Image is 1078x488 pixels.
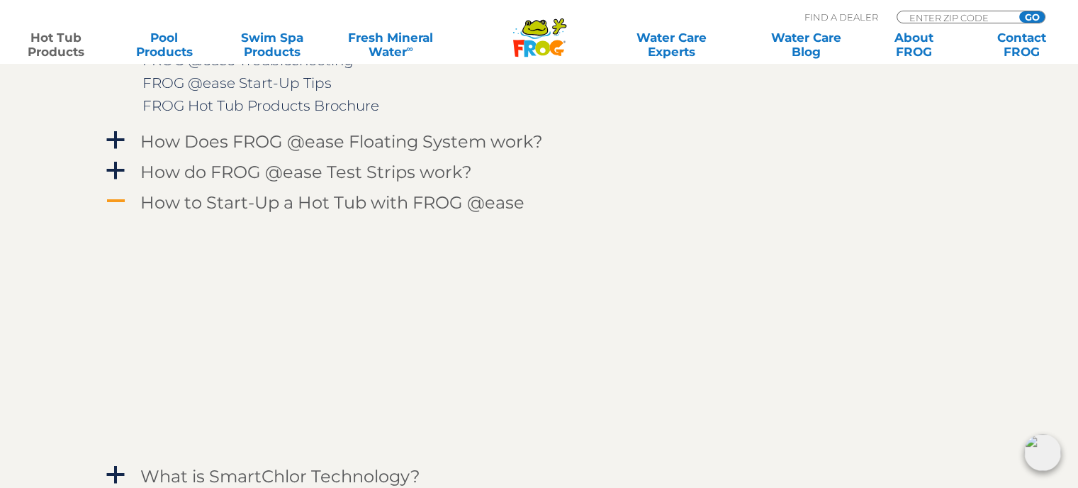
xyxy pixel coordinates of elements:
[14,30,98,59] a: Hot TubProducts
[105,130,126,151] span: a
[140,467,420,486] h4: What is SmartChlor Technology?
[1019,11,1045,23] input: GO
[872,30,955,59] a: AboutFROG
[980,30,1064,59] a: ContactFROG
[338,30,443,59] a: Fresh MineralWater∞
[103,128,975,155] a: a How Does FROG @ease Floating System work?
[1024,434,1061,471] img: openIcon
[140,193,524,212] h4: How to Start-Up a Hot Tub with FROG @ease
[105,465,126,486] span: a
[804,11,878,23] p: Find A Dealer
[230,30,314,59] a: Swim SpaProducts
[908,11,1004,23] input: Zip Code Form
[140,132,543,151] h4: How Does FROG @ease Floating System work?
[603,30,740,59] a: Water CareExperts
[103,159,975,185] a: a How do FROG @ease Test Strips work?
[105,191,126,212] span: A
[764,30,848,59] a: Water CareBlog
[105,160,126,182] span: a
[406,43,412,54] sup: ∞
[103,189,975,216] a: A How to Start-Up a Hot Tub with FROG @ease
[122,30,206,59] a: PoolProducts
[352,223,748,446] iframe: How to Start Up Your Hot Tub with FROG® @ease®
[142,97,379,114] a: FROG Hot Tub Products Brochure
[142,74,332,91] a: FROG @ease Start-Up Tips
[140,162,472,182] h4: How do FROG @ease Test Strips work?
